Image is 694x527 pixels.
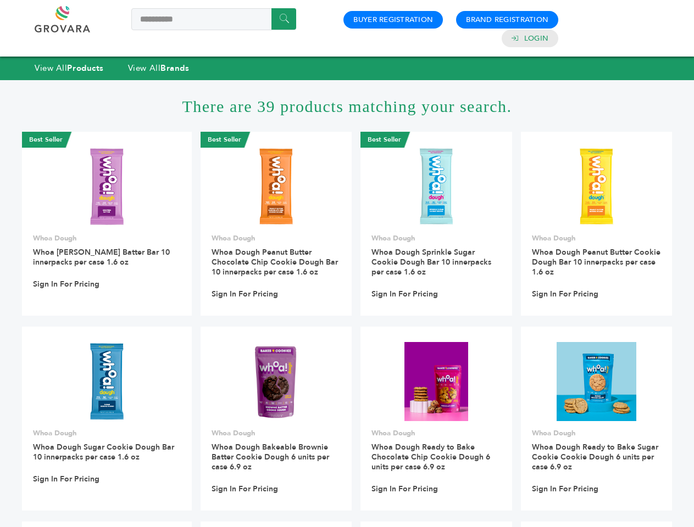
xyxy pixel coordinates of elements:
[35,63,104,74] a: View AllProducts
[371,247,491,277] a: Whoa Dough Sprinkle Sugar Cookie Dough Bar 10 innerpacks per case 1.6 oz
[532,484,598,494] a: Sign In For Pricing
[67,342,147,422] img: Whoa Dough Sugar Cookie Dough Bar 10 innerpacks per case 1.6 oz
[212,247,338,277] a: Whoa Dough Peanut Butter Chocolate Chip Cookie Dough Bar 10 innerpacks per case 1.6 oz
[212,428,341,438] p: Whoa Dough
[33,279,99,289] a: Sign In For Pricing
[212,233,341,243] p: Whoa Dough
[557,342,636,422] img: Whoa Dough Ready to Bake Sugar Cookie Cookie Dough 6 units per case 6.9 oz
[397,147,476,227] img: Whoa Dough Sprinkle Sugar Cookie Dough Bar 10 innerpacks per case 1.6 oz
[371,484,438,494] a: Sign In For Pricing
[371,289,438,299] a: Sign In For Pricing
[131,8,296,30] input: Search a product or brand...
[557,147,636,227] img: Whoa Dough Peanut Butter Cookie Dough Bar 10 innerpacks per case 1.6 oz
[532,442,658,472] a: Whoa Dough Ready to Bake Sugar Cookie Cookie Dough 6 units per case 6.9 oz
[371,233,501,243] p: Whoa Dough
[67,63,103,74] strong: Products
[33,233,181,243] p: Whoa Dough
[160,63,189,74] strong: Brands
[249,342,302,421] img: Whoa Dough Bakeable Brownie Batter Cookie Dough 6 units per case 6.9 oz
[67,147,147,227] img: Whoa Dough Brownie Batter Bar 10 innerpacks per case 1.6 oz
[371,442,490,472] a: Whoa Dough Ready to Bake Chocolate Chip Cookie Dough 6 units per case 6.9 oz
[532,289,598,299] a: Sign In For Pricing
[212,442,329,472] a: Whoa Dough Bakeable Brownie Batter Cookie Dough 6 units per case 6.9 oz
[466,15,548,25] a: Brand Registration
[22,80,672,132] h1: There are 39 products matching your search.
[33,474,99,484] a: Sign In For Pricing
[33,442,174,462] a: Whoa Dough Sugar Cookie Dough Bar 10 innerpacks per case 1.6 oz
[404,342,468,421] img: Whoa Dough Ready to Bake Chocolate Chip Cookie Dough 6 units per case 6.9 oz
[33,428,181,438] p: Whoa Dough
[524,33,548,43] a: Login
[212,289,278,299] a: Sign In For Pricing
[212,484,278,494] a: Sign In For Pricing
[532,428,662,438] p: Whoa Dough
[33,247,170,267] a: Whoa [PERSON_NAME] Batter Bar 10 innerpacks per case 1.6 oz
[371,428,501,438] p: Whoa Dough
[353,15,433,25] a: Buyer Registration
[128,63,190,74] a: View AllBrands
[532,247,660,277] a: Whoa Dough Peanut Butter Cookie Dough Bar 10 innerpacks per case 1.6 oz
[236,147,316,227] img: Whoa Dough Peanut Butter Chocolate Chip Cookie Dough Bar 10 innerpacks per case 1.6 oz
[532,233,662,243] p: Whoa Dough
